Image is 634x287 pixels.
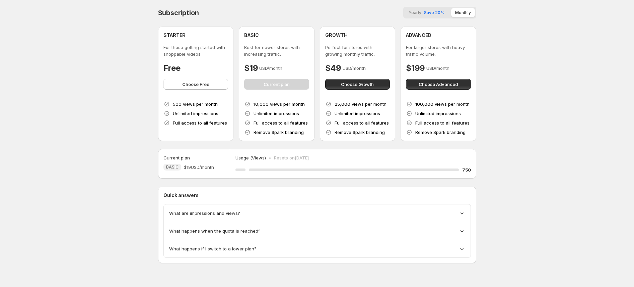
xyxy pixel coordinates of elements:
h4: Free [163,63,181,74]
h4: BASIC [244,32,259,39]
h5: 750 [462,166,471,173]
h5: Current plan [163,154,190,161]
p: USD/month [343,65,366,71]
p: Full access to all features [254,119,308,126]
p: Remove Spark branding [254,129,304,136]
p: Usage (Views) [235,154,266,161]
span: $19 USD/month [184,164,214,171]
button: Choose Free [163,79,228,90]
p: Quick answers [163,192,471,199]
h4: $19 [244,63,258,74]
h4: STARTER [163,32,186,39]
h4: $49 [325,63,341,74]
span: What happens if I switch to a lower plan? [169,245,257,252]
h4: Subscription [158,9,199,17]
p: USD/month [426,65,449,71]
p: Unlimited impressions [335,110,380,117]
span: Choose Free [182,81,209,88]
button: YearlySave 20% [405,8,448,17]
p: 25,000 views per month [335,101,386,107]
p: Full access to all features [415,119,470,126]
span: Choose Growth [341,81,374,88]
span: Yearly [409,10,421,15]
button: Choose Advanced [406,79,471,90]
button: Monthly [451,8,475,17]
h4: $199 [406,63,425,74]
span: What are impressions and views? [169,210,240,217]
p: Unlimited impressions [415,110,461,117]
p: Perfect for stores with growing monthly traffic. [325,44,390,57]
p: Best for newer stores with increasing traffic. [244,44,309,57]
p: 500 views per month [173,101,218,107]
span: Save 20% [424,10,444,15]
span: What happens when the quota is reached? [169,228,261,234]
p: 100,000 views per month [415,101,470,107]
span: Choose Advanced [419,81,458,88]
p: USD/month [259,65,282,71]
p: Remove Spark branding [415,129,466,136]
p: 10,000 views per month [254,101,305,107]
p: Full access to all features [173,119,227,126]
button: Choose Growth [325,79,390,90]
p: For larger stores with heavy traffic volume. [406,44,471,57]
p: Unlimited impressions [254,110,299,117]
p: For those getting started with shoppable videos. [163,44,228,57]
h4: ADVANCED [406,32,431,39]
p: • [269,154,271,161]
span: BASIC [166,164,179,170]
p: Remove Spark branding [335,129,385,136]
p: Unlimited impressions [173,110,218,117]
h4: GROWTH [325,32,348,39]
p: Resets on [DATE] [274,154,309,161]
p: Full access to all features [335,119,389,126]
